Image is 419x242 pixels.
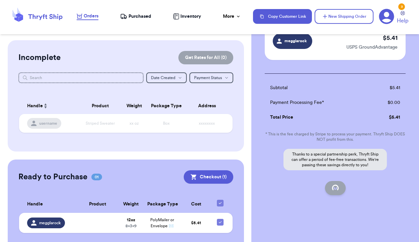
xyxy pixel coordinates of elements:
span: 8 x 3 x 9 [125,224,137,228]
th: Product [79,98,121,114]
span: Payment Status [194,76,222,80]
input: Search [18,72,144,83]
span: Handle [27,201,43,208]
th: Address [185,98,232,114]
td: Total Price [265,110,368,125]
span: username [39,121,57,126]
span: Handle [27,103,43,110]
strong: 12 oz [127,218,135,222]
span: $ 5.41 [191,221,201,225]
span: megglarock [39,220,61,226]
td: Payment Processing Fee* [265,95,368,110]
a: Purchased [120,13,151,20]
td: Subtotal [265,80,368,95]
span: Purchased [129,13,151,20]
p: USPS GroundAdvantage [346,44,398,51]
span: 01 [91,174,102,180]
span: Date Created [151,76,175,80]
span: PolyMailer or Envelope ✉️ [150,218,174,228]
p: $ 5.41 [383,33,398,43]
span: xx oz [130,121,139,125]
span: Orders [84,13,98,19]
th: Weight [121,98,147,114]
span: Help [397,17,408,25]
button: Payment Status [189,72,233,83]
h2: Ready to Purchase [18,172,87,182]
a: Help [397,11,408,25]
th: Cost [181,196,212,213]
button: Sort ascending [43,102,48,110]
td: $ 5.41 [368,80,406,95]
div: 3 [398,3,405,10]
th: Package Type [147,98,185,114]
td: $ 0.00 [368,95,406,110]
span: Box [163,121,170,125]
button: Date Created [146,72,187,83]
th: Weight [118,196,143,213]
a: 3 [379,9,394,24]
button: Checkout (1) [184,170,233,184]
td: $ 5.41 [368,110,406,125]
p: Thanks to a special partnership perk, Thryft Ship can offer a period of fee-free transactions. We... [283,149,387,170]
span: xxxxxxxx [199,121,215,125]
th: Package Type [143,196,181,213]
a: Orders [77,13,98,20]
div: More [223,13,241,20]
button: Get Rates for All (0) [178,51,233,64]
button: Copy Customer Link [253,9,312,24]
span: megglarock [284,38,308,44]
span: Striped Sweater [86,121,115,125]
p: * This is the fee charged by Stripe to process your payment. Thryft Ship DOES NOT profit from this. [265,131,406,142]
button: New Shipping Order [315,9,373,24]
th: Product [77,196,118,213]
span: Inventory [180,13,201,20]
h2: Incomplete [18,52,61,63]
a: Inventory [173,13,201,20]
